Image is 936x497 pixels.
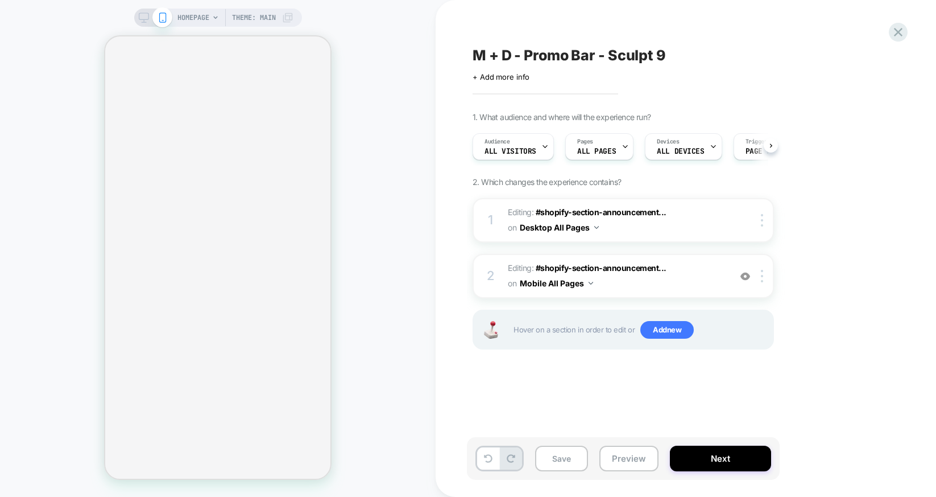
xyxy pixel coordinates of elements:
[473,72,529,81] span: + Add more info
[484,138,510,146] span: Audience
[594,226,599,229] img: down arrow
[484,147,536,155] span: All Visitors
[657,138,679,146] span: Devices
[740,272,750,281] img: crossed eye
[508,276,516,290] span: on
[520,219,599,236] button: Desktop All Pages
[640,321,694,339] span: Add new
[479,321,502,339] img: Joystick
[508,205,724,236] span: Editing :
[670,446,771,471] button: Next
[761,270,763,282] img: close
[535,446,588,471] button: Save
[485,265,496,287] div: 2
[177,9,209,27] span: HOMEPAGE
[485,209,496,232] div: 1
[577,138,593,146] span: Pages
[473,112,651,122] span: 1. What audience and where will the experience run?
[508,261,724,291] span: Editing :
[589,282,593,285] img: down arrow
[577,147,616,155] span: ALL PAGES
[761,214,763,227] img: close
[473,47,666,64] span: M + D - Promo Bar - Sculpt 9
[513,321,767,339] span: Hover on a section in order to edit or
[536,207,666,217] span: #shopify-section-announcement...
[473,177,621,187] span: 2. Which changes the experience contains?
[599,446,658,471] button: Preview
[657,147,704,155] span: ALL DEVICES
[746,147,784,155] span: Page Load
[536,263,666,273] span: #shopify-section-announcement...
[746,138,768,146] span: Trigger
[232,9,276,27] span: Theme: MAIN
[508,220,516,235] span: on
[520,275,593,291] button: Mobile All Pages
